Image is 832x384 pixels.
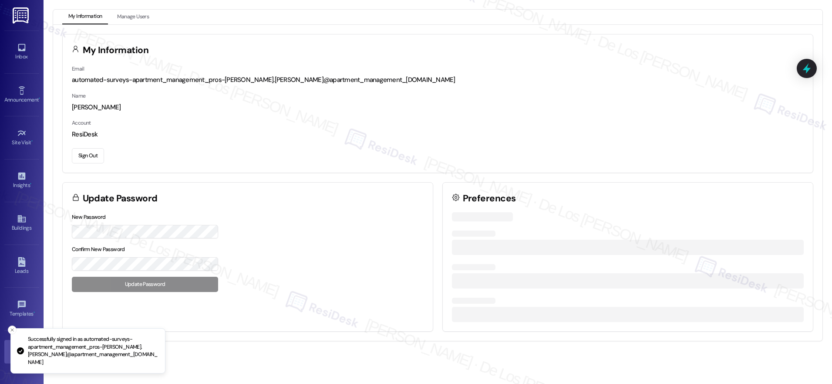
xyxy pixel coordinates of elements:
[13,7,30,24] img: ResiDesk Logo
[72,148,104,163] button: Sign Out
[4,40,39,64] a: Inbox
[72,246,125,253] label: Confirm New Password
[72,119,91,126] label: Account
[463,194,516,203] h3: Preferences
[34,309,35,316] span: •
[4,126,39,150] a: Site Visit •
[28,336,158,366] p: Successfully signed in as automated-surveys-apartment_management_pros-[PERSON_NAME].[PERSON_NAME]...
[72,214,106,221] label: New Password
[31,138,33,144] span: •
[83,46,149,55] h3: My Information
[72,92,86,99] label: Name
[39,95,40,102] span: •
[111,10,155,24] button: Manage Users
[4,211,39,235] a: Buildings
[4,297,39,321] a: Templates •
[72,65,84,72] label: Email
[72,75,804,85] div: automated-surveys-apartment_management_pros-[PERSON_NAME].[PERSON_NAME]@apartment_management_[DOM...
[4,340,39,364] a: Account
[72,130,804,139] div: ResiDesk
[83,194,158,203] h3: Update Password
[30,181,31,187] span: •
[8,326,17,334] button: Close toast
[4,255,39,278] a: Leads
[62,10,108,24] button: My Information
[4,169,39,192] a: Insights •
[72,103,804,112] div: [PERSON_NAME]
